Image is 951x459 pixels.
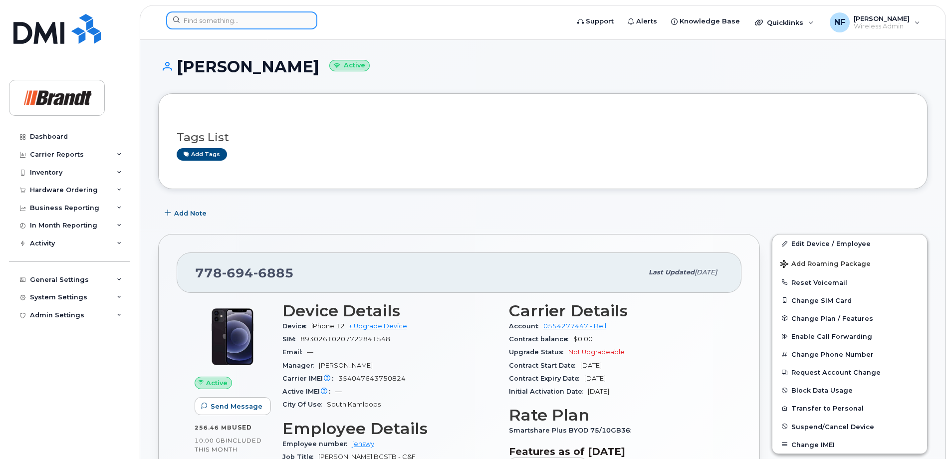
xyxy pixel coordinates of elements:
[195,424,232,431] span: 256.46 MB
[222,265,253,280] span: 694
[282,401,327,408] span: City Of Use
[282,302,497,320] h3: Device Details
[300,335,390,343] span: 89302610207722841548
[349,322,407,330] a: + Upgrade Device
[568,348,625,356] span: Not Upgradeable
[791,423,874,430] span: Suspend/Cancel Device
[282,335,300,343] span: SIM
[158,204,215,222] button: Add Note
[772,309,927,327] button: Change Plan / Features
[509,348,568,356] span: Upgrade Status
[509,388,588,395] span: Initial Activation Date
[772,273,927,291] button: Reset Voicemail
[509,322,543,330] span: Account
[335,388,342,395] span: —
[573,335,593,343] span: $0.00
[282,420,497,438] h3: Employee Details
[158,58,928,75] h1: [PERSON_NAME]
[177,148,227,161] a: Add tags
[329,60,370,71] small: Active
[509,427,636,434] span: Smartshare Plus BYOD 75/10GB36
[319,362,373,369] span: [PERSON_NAME]
[195,437,262,453] span: included this month
[352,440,374,448] a: jenswy
[772,345,927,363] button: Change Phone Number
[174,209,207,218] span: Add Note
[772,399,927,417] button: Transfer to Personal
[338,375,406,382] span: 354047643750824
[195,397,271,415] button: Send Message
[509,335,573,343] span: Contract balance
[195,265,294,280] span: 778
[509,302,723,320] h3: Carrier Details
[253,265,294,280] span: 6885
[772,327,927,345] button: Enable Call Forwarding
[211,402,262,411] span: Send Message
[311,322,345,330] span: iPhone 12
[584,375,606,382] span: [DATE]
[327,401,381,408] span: South Kamloops
[509,375,584,382] span: Contract Expiry Date
[177,131,909,144] h3: Tags List
[282,322,311,330] span: Device
[791,333,872,340] span: Enable Call Forwarding
[282,362,319,369] span: Manager
[772,253,927,273] button: Add Roaming Package
[232,424,252,431] span: used
[282,440,352,448] span: Employee number
[282,348,307,356] span: Email
[282,388,335,395] span: Active IMEI
[772,363,927,381] button: Request Account Change
[772,418,927,436] button: Suspend/Cancel Device
[282,375,338,382] span: Carrier IMEI
[588,388,609,395] span: [DATE]
[649,268,695,276] span: Last updated
[203,307,262,367] img: iPhone_12.jpg
[791,314,873,322] span: Change Plan / Features
[772,234,927,252] a: Edit Device / Employee
[509,362,580,369] span: Contract Start Date
[509,446,723,458] h3: Features as of [DATE]
[772,436,927,454] button: Change IMEI
[772,381,927,399] button: Block Data Usage
[195,437,226,444] span: 10.00 GB
[509,406,723,424] h3: Rate Plan
[780,260,871,269] span: Add Roaming Package
[206,378,228,388] span: Active
[580,362,602,369] span: [DATE]
[772,291,927,309] button: Change SIM Card
[695,268,717,276] span: [DATE]
[307,348,313,356] span: —
[543,322,606,330] a: 0554277447 - Bell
